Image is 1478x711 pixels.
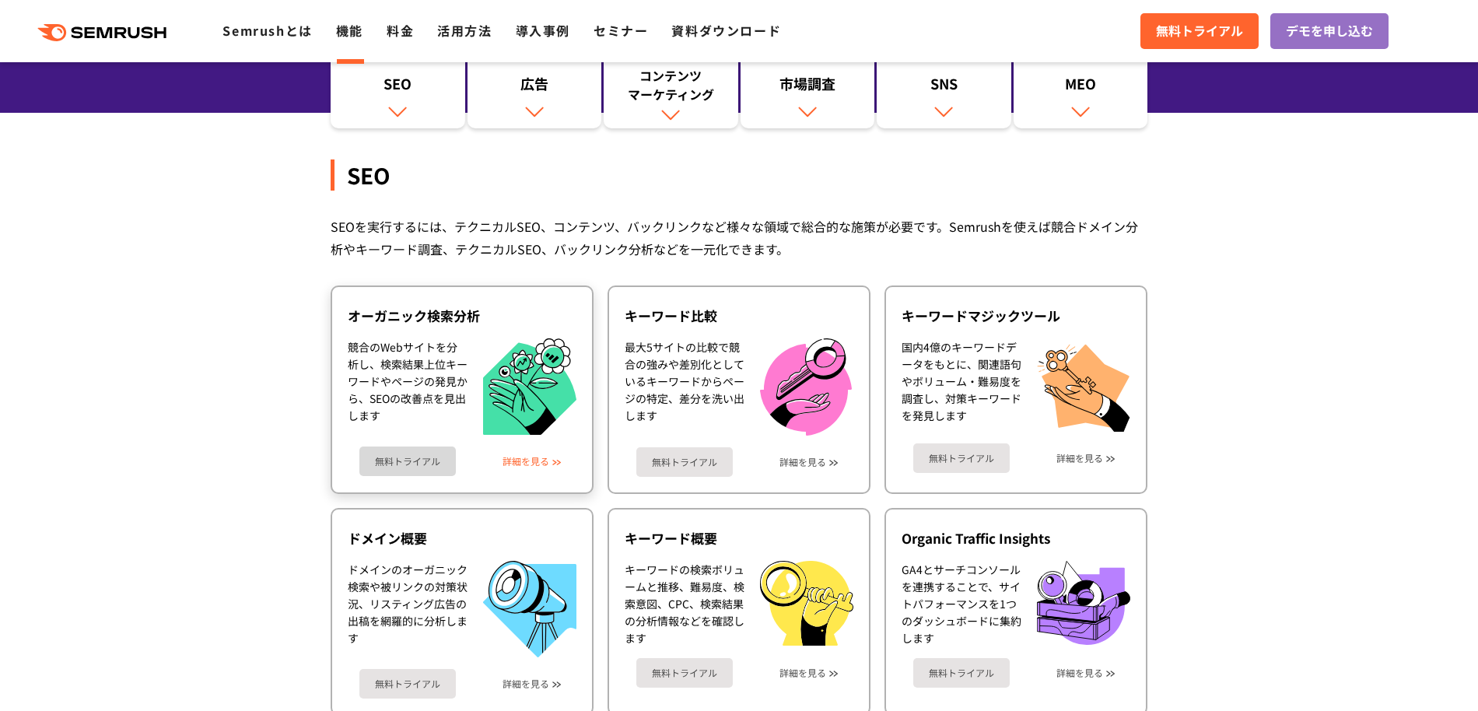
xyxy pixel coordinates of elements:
[913,443,1010,473] a: 無料トライアル
[1156,21,1243,41] span: 無料トライアル
[336,21,363,40] a: 機能
[348,338,468,436] div: 競合のWebサイトを分析し、検索結果上位キーワードやページの発見から、SEOの改善点を見出します
[594,21,648,40] a: セミナー
[483,338,576,436] img: オーガニック検索分析
[331,215,1147,261] div: SEOを実行するには、テクニカルSEO、コンテンツ、バックリンクなど様々な領域で総合的な施策が必要です。Semrushを使えば競合ドメイン分析やキーワード調査、テクニカルSEO、バックリンク分析...
[884,74,1003,100] div: SNS
[1270,13,1389,49] a: デモを申し込む
[1056,667,1103,678] a: 詳細を見る
[348,306,576,325] div: オーガニック検索分析
[625,338,744,436] div: 最大5サイトの比較で競合の強みや差別化としているキーワードからページの特定、差分を洗い出します
[760,338,852,436] img: キーワード比較
[348,529,576,548] div: ドメイン概要
[611,66,730,103] div: コンテンツ マーケティング
[331,51,465,128] a: SEO
[1056,453,1103,464] a: 詳細を見る
[604,51,738,128] a: コンテンツマーケティング
[1140,13,1259,49] a: 無料トライアル
[779,667,826,678] a: 詳細を見る
[437,21,492,40] a: 活用方法
[741,51,875,128] a: 市場調査
[902,338,1021,432] div: 国内4億のキーワードデータをもとに、関連語句やボリューム・難易度を調査し、対策キーワードを発見します
[1021,74,1140,100] div: MEO
[671,21,781,40] a: 資料ダウンロード
[359,669,456,699] a: 無料トライアル
[503,678,549,689] a: 詳細を見る
[625,529,853,548] div: キーワード概要
[748,74,867,100] div: 市場調査
[902,529,1130,548] div: Organic Traffic Insights
[1014,51,1148,128] a: MEO
[760,561,853,646] img: キーワード概要
[331,159,1147,191] div: SEO
[902,306,1130,325] div: キーワードマジックツール
[902,561,1021,646] div: GA4とサーチコンソールを連携することで、サイトパフォーマンスを1つのダッシュボードに集約します
[1037,561,1130,645] img: Organic Traffic Insights
[387,21,414,40] a: 料金
[877,51,1011,128] a: SNS
[503,456,549,467] a: 詳細を見る
[338,74,457,100] div: SEO
[359,447,456,476] a: 無料トライアル
[475,74,594,100] div: 広告
[516,21,570,40] a: 導入事例
[483,561,576,657] img: ドメイン概要
[625,306,853,325] div: キーワード比較
[1037,338,1130,432] img: キーワードマジックツール
[625,561,744,646] div: キーワードの検索ボリュームと推移、難易度、検索意図、CPC、検索結果の分析情報などを確認します
[468,51,602,128] a: 広告
[1286,21,1373,41] span: デモを申し込む
[348,561,468,657] div: ドメインのオーガニック検索や被リンクの対策状況、リスティング広告の出稿を網羅的に分析します
[779,457,826,468] a: 詳細を見る
[222,21,312,40] a: Semrushとは
[636,658,733,688] a: 無料トライアル
[636,447,733,477] a: 無料トライアル
[913,658,1010,688] a: 無料トライアル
